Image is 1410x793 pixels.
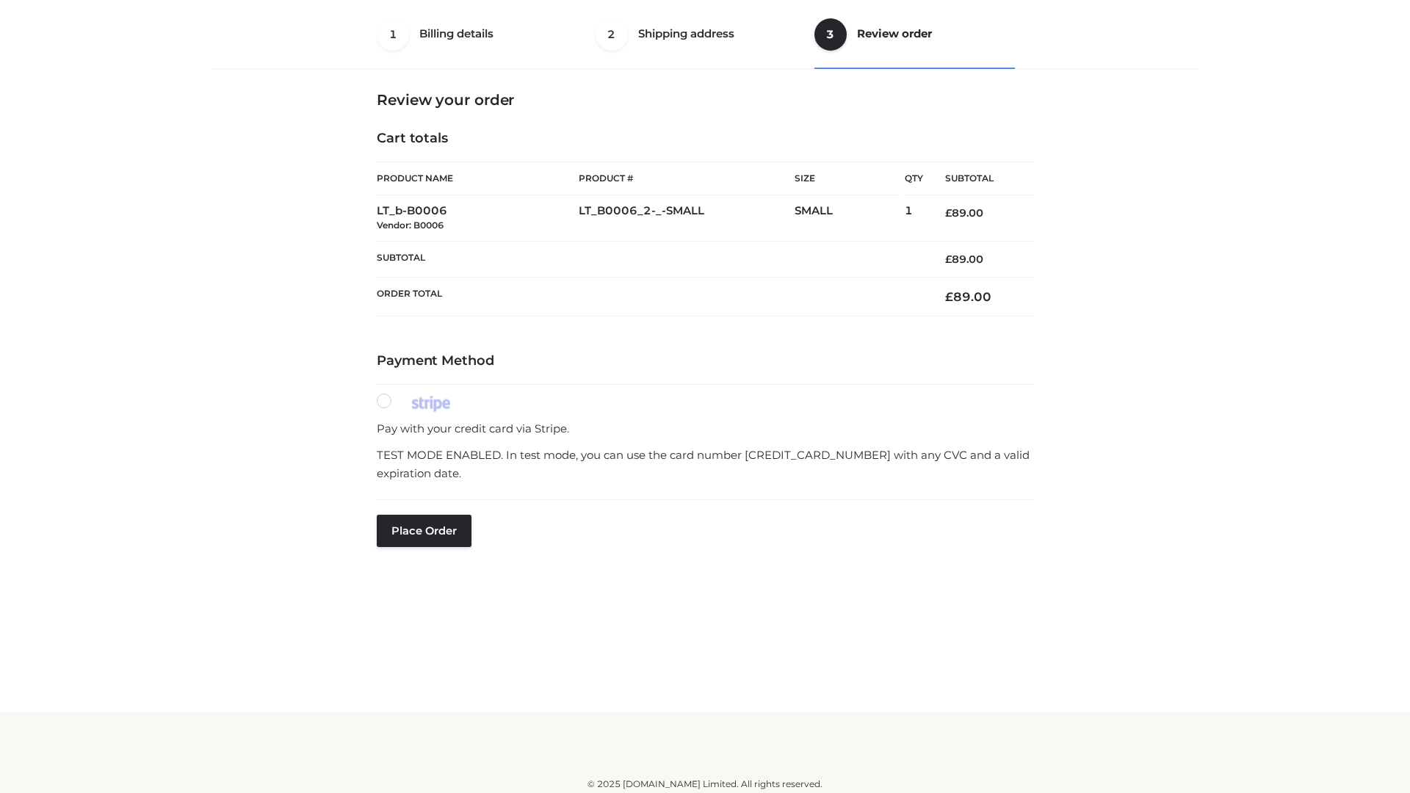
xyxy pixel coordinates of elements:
[945,289,991,304] bdi: 89.00
[377,419,1033,438] p: Pay with your credit card via Stripe.
[218,777,1192,792] div: © 2025 [DOMAIN_NAME] Limited. All rights reserved.
[377,131,1033,147] h4: Cart totals
[579,162,795,195] th: Product #
[377,241,923,277] th: Subtotal
[905,195,923,242] td: 1
[945,289,953,304] span: £
[945,253,952,266] span: £
[905,162,923,195] th: Qty
[795,195,905,242] td: SMALL
[579,195,795,242] td: LT_B0006_2-_-SMALL
[377,278,923,316] th: Order Total
[377,162,579,195] th: Product Name
[377,353,1033,369] h4: Payment Method
[377,446,1033,483] p: TEST MODE ENABLED. In test mode, you can use the card number [CREDIT_CARD_NUMBER] with any CVC an...
[377,91,1033,109] h3: Review your order
[377,220,444,231] small: Vendor: B0006
[377,515,471,547] button: Place order
[923,162,1033,195] th: Subtotal
[945,206,983,220] bdi: 89.00
[795,162,897,195] th: Size
[377,195,579,242] td: LT_b-B0006
[945,253,983,266] bdi: 89.00
[945,206,952,220] span: £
